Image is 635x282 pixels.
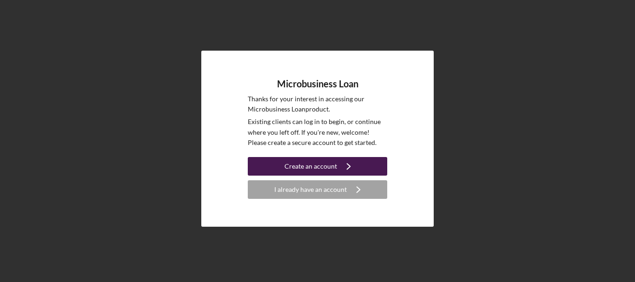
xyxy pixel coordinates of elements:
[248,180,387,199] button: I already have an account
[274,180,347,199] div: I already have an account
[277,79,358,89] h4: Microbusiness Loan
[248,157,387,178] a: Create an account
[248,117,387,148] p: Existing clients can log in to begin, or continue where you left off. If you're new, welcome! Ple...
[248,157,387,176] button: Create an account
[248,94,387,115] p: Thanks for your interest in accessing our Microbusiness Loan product.
[284,157,337,176] div: Create an account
